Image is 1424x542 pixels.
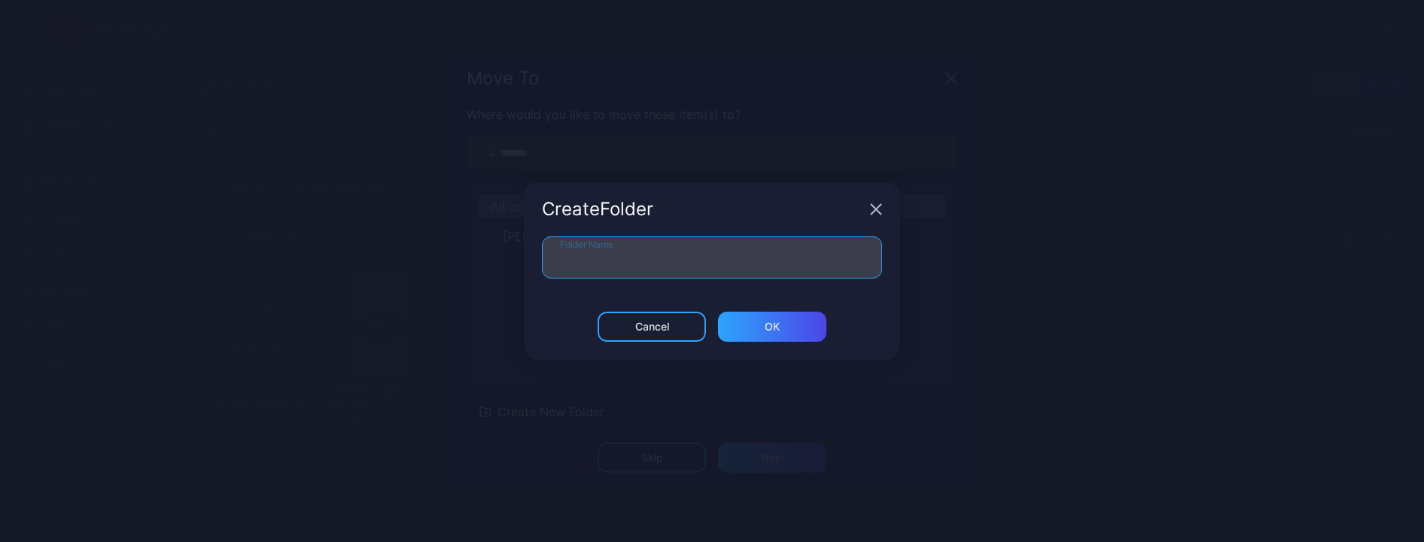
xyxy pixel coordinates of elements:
[542,200,864,218] div: Create Folder
[635,321,669,333] div: Cancel
[542,236,882,279] input: Folder Name
[765,321,780,333] div: ОК
[598,312,706,342] button: Cancel
[718,312,826,342] button: ОК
